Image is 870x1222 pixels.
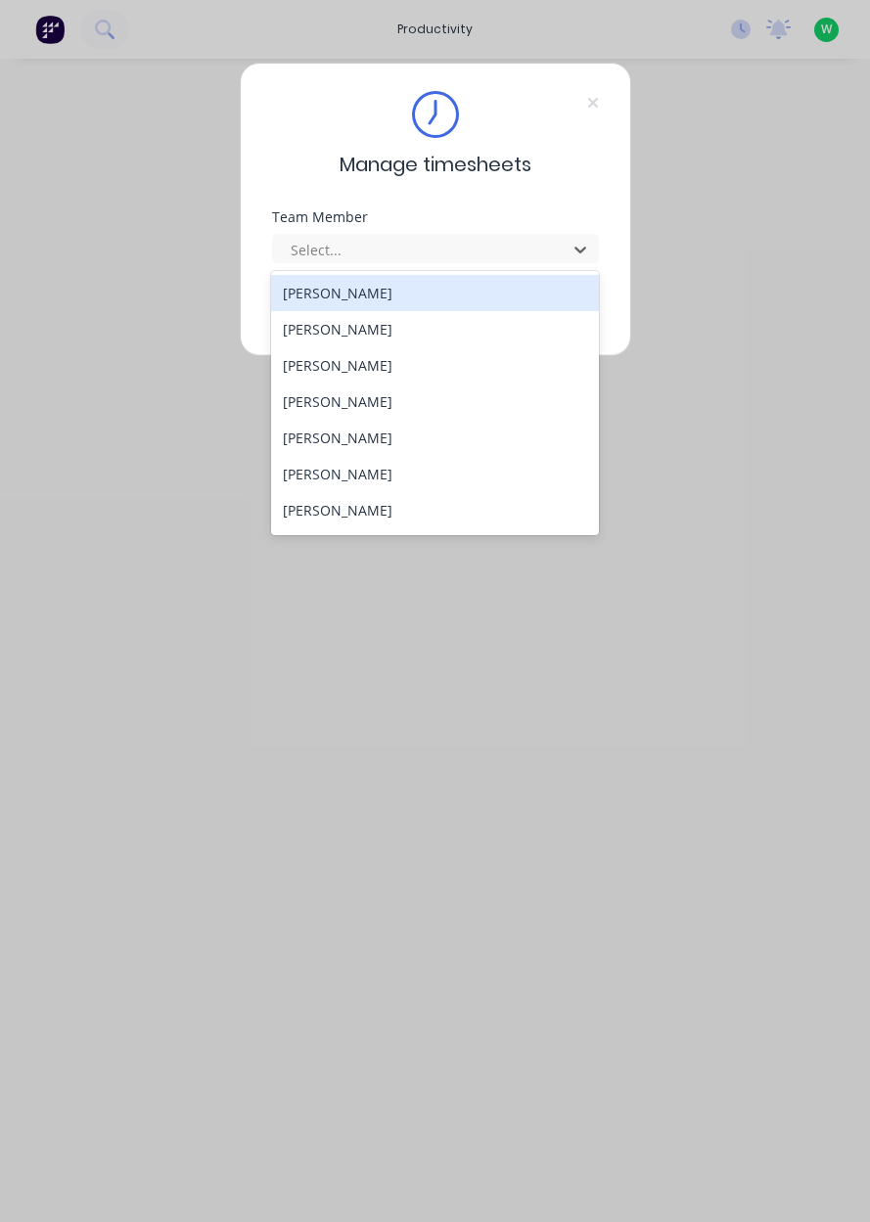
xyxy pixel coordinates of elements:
[271,347,599,384] div: [PERSON_NAME]
[271,275,599,311] div: [PERSON_NAME]
[271,528,599,565] div: [PERSON_NAME]
[271,456,599,492] div: [PERSON_NAME]
[271,311,599,347] div: [PERSON_NAME]
[271,420,599,456] div: [PERSON_NAME]
[340,150,531,179] span: Manage timesheets
[271,384,599,420] div: [PERSON_NAME]
[272,210,599,224] div: Team Member
[271,492,599,528] div: [PERSON_NAME]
